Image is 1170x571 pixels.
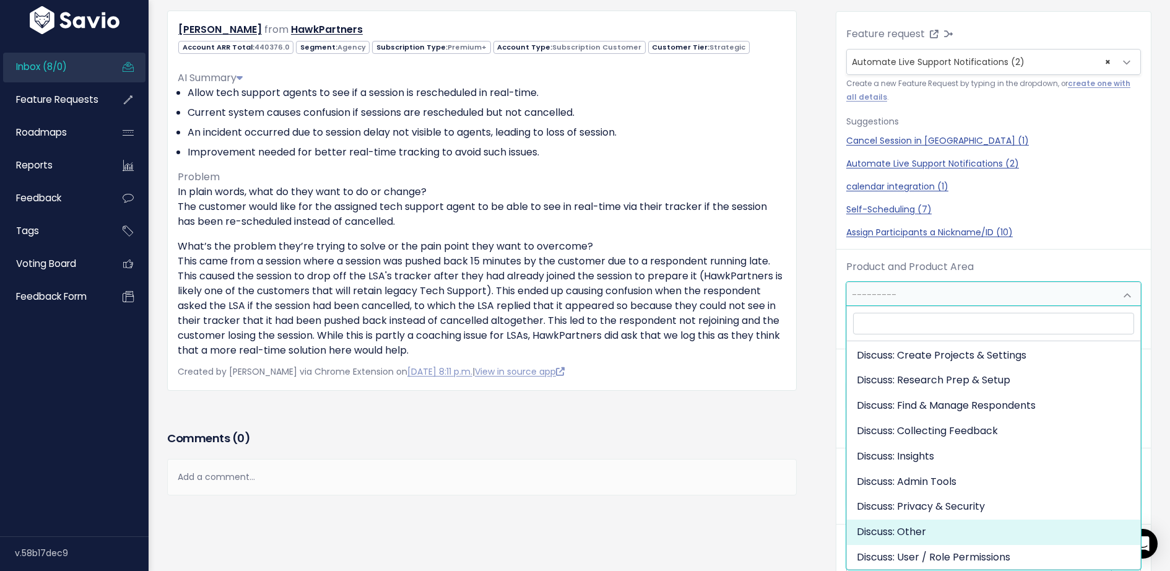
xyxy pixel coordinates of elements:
[16,257,76,270] span: Voting Board
[16,290,87,303] span: Feedback form
[337,42,366,52] span: Agency
[709,42,745,52] span: Strategic
[15,537,149,569] div: v.58b17dec9
[847,343,1141,368] li: Discuss: Create Projects & Settings
[372,41,490,54] span: Subscription Type:
[1128,529,1158,559] div: Open Intercom Messenger
[16,159,53,172] span: Reports
[407,365,472,378] a: [DATE] 8:11 p.m.
[16,191,61,204] span: Feedback
[291,22,363,37] a: HawkPartners
[178,239,786,358] p: What’s the problem they’re trying to solve or the pain point they want to overcome? This came fro...
[847,520,1141,545] li: Discuss: Other
[167,459,797,495] div: Add a comment...
[178,41,293,54] span: Account ARR Total:
[847,270,1141,570] li: Discuss
[847,444,1141,469] li: Discuss: Insights
[846,77,1141,104] small: Create a new Feature Request by typing in the dropdown, or .
[188,85,786,100] li: Allow tech support agents to see if a session is rescheduled in real-time.
[188,145,786,160] li: Improvement needed for better real-time tracking to avoid such issues.
[648,41,750,54] span: Customer Tier:
[188,125,786,140] li: An incident occurred due to session delay not visible to agents, leading to loss of session.
[16,60,67,73] span: Inbox (8/0)
[847,368,1141,393] li: Discuss: Research Prep & Setup
[852,289,896,301] span: ---------
[847,393,1141,419] li: Discuss: Find & Manage Respondents
[846,27,925,41] label: Feature request
[847,469,1141,495] li: Discuss: Admin Tools
[178,71,243,85] span: AI Summary
[3,118,103,147] a: Roadmaps
[178,365,565,378] span: Created by [PERSON_NAME] via Chrome Extension on |
[847,419,1141,444] li: Discuss: Collecting Feedback
[846,203,1141,216] a: Self-Scheduling (7)
[3,184,103,212] a: Feedback
[237,430,245,446] span: 0
[847,545,1141,570] li: Discuss: User / Role Permissions
[846,157,1141,170] a: Automate Live Support Notifications (2)
[846,134,1141,147] a: Cancel Session in [GEOGRAPHIC_DATA] (1)
[847,494,1141,520] li: Discuss: Privacy & Security
[493,41,646,54] span: Account Type:
[3,282,103,311] a: Feedback form
[552,42,641,52] span: Subscription Customer
[178,185,786,229] p: In plain words, what do they want to do or change? The customer would like for the assigned tech ...
[852,56,1025,68] span: Automate Live Support Notifications (2)
[3,85,103,114] a: Feature Requests
[178,170,220,184] span: Problem
[3,151,103,180] a: Reports
[448,42,487,52] span: Premium+
[264,22,288,37] span: from
[1105,50,1111,74] span: ×
[846,79,1130,102] a: create one with all details
[846,180,1141,193] a: calendar integration (1)
[188,105,786,120] li: Current system causes confusion if sessions are rescheduled but not cancelled.
[27,6,123,34] img: logo-white.9d6f32f41409.svg
[3,250,103,278] a: Voting Board
[846,114,1141,129] p: Suggestions
[3,217,103,245] a: Tags
[16,93,98,106] span: Feature Requests
[178,22,262,37] a: [PERSON_NAME]
[3,53,103,81] a: Inbox (8/0)
[846,259,974,274] label: Product and Product Area
[167,430,797,447] h3: Comments ( )
[846,226,1141,239] a: Assign Participants a Nickname/ID (10)
[296,41,370,54] span: Segment:
[16,126,67,139] span: Roadmaps
[16,224,39,237] span: Tags
[254,42,290,52] span: 440376.0
[475,365,565,378] a: View in source app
